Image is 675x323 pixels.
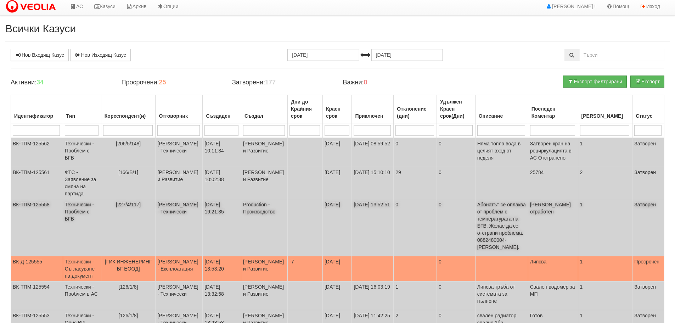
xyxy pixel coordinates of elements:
[437,167,476,199] td: 0
[578,199,632,256] td: 1
[105,259,152,272] span: [ГИК ИНЖЕНЕРИНГ БГ ЕООД]
[322,95,351,123] th: Краен срок: No sort applied, activate to apply an ascending sort
[103,111,154,121] div: Кореспондент(и)
[322,199,351,256] td: [DATE]
[11,256,63,282] td: ВК-Д-125555
[156,282,203,310] td: [PERSON_NAME] - Технически
[203,138,241,167] td: [DATE] 10:11:34
[530,284,575,297] span: Свален водомер за МП
[632,138,664,167] td: Затворен
[439,97,473,121] div: Удължен Краен срок(Дни)
[156,256,203,282] td: [PERSON_NAME] - Експлоатация
[241,282,287,310] td: [PERSON_NAME] и Развитие
[578,167,632,199] td: 2
[11,79,111,86] h4: Активни:
[119,284,138,290] span: [126/1/8]
[241,199,287,256] td: Production - Производство
[578,256,632,282] td: 1
[394,167,437,199] td: 29
[475,95,528,123] th: Описание: No sort applied, activate to apply an ascending sort
[11,282,63,310] td: ВК-ТПМ-125554
[437,199,476,256] td: 0
[364,79,367,86] b: 0
[156,95,203,123] th: Отговорник: No sort applied, activate to apply an ascending sort
[241,256,287,282] td: [PERSON_NAME] и Развитие
[203,167,241,199] td: [DATE] 10:02:38
[322,138,351,167] td: [DATE]
[241,95,287,123] th: Създал: No sort applied, activate to apply an ascending sort
[437,256,476,282] td: 0
[70,49,131,61] a: Нов Изходящ Казус
[322,256,351,282] td: [DATE]
[63,256,101,282] td: Технически - Съгласуване на документ
[578,95,632,123] th: Брой Файлове: No sort applied, activate to apply an ascending sort
[580,111,631,121] div: [PERSON_NAME]
[477,111,526,121] div: Описание
[101,95,156,123] th: Кореспондент(и): No sort applied, activate to apply an ascending sort
[395,104,435,121] div: Отклонение (дни)
[203,95,241,123] th: Създаден: No sort applied, activate to apply an ascending sort
[241,138,287,167] td: [PERSON_NAME] и Развитие
[65,111,99,121] div: Тип
[352,138,394,167] td: [DATE] 08:59:52
[354,111,392,121] div: Приключен
[116,141,141,146] span: [206/5/148]
[36,79,44,86] b: 34
[437,282,476,310] td: 0
[118,169,138,175] span: [166/В/1]
[241,167,287,199] td: [PERSON_NAME] и Развитие
[288,95,323,123] th: Дни до Крайния срок: No sort applied, activate to apply an ascending sort
[352,95,394,123] th: Приключен: No sort applied, activate to apply an ascending sort
[352,167,394,199] td: [DATE] 15:10:10
[159,79,166,86] b: 25
[203,282,241,310] td: [DATE] 13:32:58
[63,167,101,199] td: ФТС - Заявление за смяна на партида
[477,283,526,305] p: Липсва тръба от системата за пълнене
[563,76,627,88] button: Експорт филтрирани
[119,313,138,318] span: [126/1/8]
[437,95,476,123] th: Удължен Краен срок(Дни): No sort applied, activate to apply an ascending sort
[156,199,203,256] td: [PERSON_NAME] - Технически
[530,169,544,175] span: 25784
[352,282,394,310] td: [DATE] 16:03:19
[5,23,670,34] h2: Всички Казуси
[121,79,221,86] h4: Просрочени:
[632,282,664,310] td: Затворен
[157,111,201,121] div: Отговорник
[343,79,443,86] h4: Важни:
[632,95,664,123] th: Статус: No sort applied, activate to apply an ascending sort
[394,282,437,310] td: 1
[243,111,286,121] div: Създал
[579,49,664,61] input: Търсене по Идентификатор, Бл/Вх/Ап, Тип, Описание, Моб. Номер, Имейл, Файл, Коментар,
[530,141,572,161] span: Затворен кран на рециркулацията в АС Отстранено
[632,199,664,256] td: Затворен
[530,104,576,121] div: Последен Коментар
[63,282,101,310] td: Технически - Проблем в АС
[394,138,437,167] td: 0
[203,199,241,256] td: [DATE] 19:21:35
[352,199,394,256] td: [DATE] 13:52:51
[156,138,203,167] td: [PERSON_NAME] - Технически
[437,138,476,167] td: 0
[289,97,321,121] div: Дни до Крайния срок
[63,138,101,167] td: Технически - Проблем с БГВ
[116,202,141,207] span: [227/4/117]
[477,140,526,161] p: Няма топла вода в целият вход от неделя
[477,201,526,251] p: Абонатът се оплаква от проблем с температурата на БГВ. Желае да се отстрани проблема. 0882480004-...
[630,76,664,88] button: Експорт
[530,313,543,318] span: Готов
[632,256,664,282] td: Просрочен
[394,199,437,256] td: 0
[578,138,632,167] td: 1
[232,79,332,86] h4: Затворени:
[63,199,101,256] td: Технически - Проблем с БГВ
[528,95,578,123] th: Последен Коментар: No sort applied, activate to apply an ascending sort
[632,167,664,199] td: Затворен
[204,111,239,121] div: Създаден
[11,167,63,199] td: ВК-ТПМ-125561
[394,95,437,123] th: Отклонение (дни): No sort applied, activate to apply an ascending sort
[530,259,547,264] span: Липсва
[530,202,571,215] span: [PERSON_NAME] отработен
[265,79,276,86] b: 177
[156,167,203,199] td: [PERSON_NAME] и Развитие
